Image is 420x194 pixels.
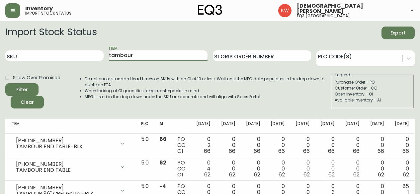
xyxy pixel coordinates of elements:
[204,147,210,155] span: 66
[196,136,210,154] div: 0 2
[16,144,116,150] div: TAMBOUR END TABLE-BLK
[345,136,360,154] div: 0 0
[353,171,360,178] span: 62
[5,83,39,96] button: Filter
[365,119,390,134] th: [DATE]
[303,147,310,155] span: 66
[16,161,116,167] div: [PHONE_NUMBER]
[271,136,285,154] div: 0 0
[11,96,44,108] button: Clear
[177,160,186,178] div: PO CO
[320,160,335,178] div: 0 0
[229,171,235,178] span: 62
[278,4,292,17] img: f33162b67396b0982c40ce2a87247151
[159,135,167,143] span: 66
[278,147,285,155] span: 66
[335,85,410,91] div: Customer Order - CO
[136,134,154,157] td: 5.0
[159,159,166,166] span: 62
[246,160,260,178] div: 0 0
[13,74,60,81] span: Show Over Promised
[378,171,384,178] span: 62
[381,27,415,39] button: Export
[85,76,330,88] li: Do not quote standard lead times on SKUs with an OI of 10 or less. Wait until the MFG date popula...
[16,138,116,144] div: [PHONE_NUMBER]
[177,136,186,154] div: PO CO
[216,119,241,134] th: [DATE]
[297,14,350,18] h5: eq3 [GEOGRAPHIC_DATA]
[221,136,235,154] div: 0 0
[335,91,410,97] div: Open Inventory - OI
[16,167,116,173] div: TAMBOUR END TABLE
[16,98,39,106] span: Clear
[159,182,166,190] span: -4
[177,171,183,178] span: OI
[16,185,116,191] div: [PHONE_NUMBER]
[221,160,235,178] div: 0 0
[370,136,384,154] div: 0 0
[353,147,360,155] span: 66
[85,94,330,100] li: MFGs listed in the drop down under the SKU are accurate and will align with Sales Portal.
[297,3,404,14] span: [DEMOGRAPHIC_DATA][PERSON_NAME]
[328,171,335,178] span: 62
[154,119,172,134] th: AI
[204,171,210,178] span: 62
[271,160,285,178] div: 0 0
[370,160,384,178] div: 0 0
[295,136,310,154] div: 0 0
[279,171,285,178] span: 62
[5,119,136,134] th: Item
[229,147,235,155] span: 66
[403,171,409,178] span: 62
[177,147,183,155] span: OI
[378,147,384,155] span: 66
[303,171,310,178] span: 62
[241,119,266,134] th: [DATE]
[328,147,335,155] span: 66
[191,119,216,134] th: [DATE]
[389,119,414,134] th: [DATE]
[136,119,154,134] th: PLC
[335,97,410,103] div: Available Inventory - AI
[254,147,260,155] span: 66
[246,136,260,154] div: 0 0
[395,136,409,154] div: 0 0
[136,157,154,181] td: 5.0
[25,6,53,11] span: Inventory
[290,119,315,134] th: [DATE]
[198,5,222,15] img: logo
[11,160,130,174] div: [PHONE_NUMBER]TAMBOUR END TABLE
[335,79,410,85] div: Purchase Order - PO
[335,72,351,78] legend: Legend
[5,27,97,39] h2: Import Stock Status
[16,86,28,94] div: Filter
[196,160,210,178] div: 0 4
[265,119,290,134] th: [DATE]
[85,88,330,94] li: When looking at OI quantities, keep masterpacks in mind.
[387,29,409,37] span: Export
[11,136,130,151] div: [PHONE_NUMBER]TAMBOUR END TABLE-BLK
[254,171,260,178] span: 62
[395,160,409,178] div: 0 0
[340,119,365,134] th: [DATE]
[315,119,340,134] th: [DATE]
[25,11,71,15] h5: import stock status
[402,147,409,155] span: 66
[320,136,335,154] div: 0 0
[345,160,360,178] div: 0 0
[295,160,310,178] div: 0 0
